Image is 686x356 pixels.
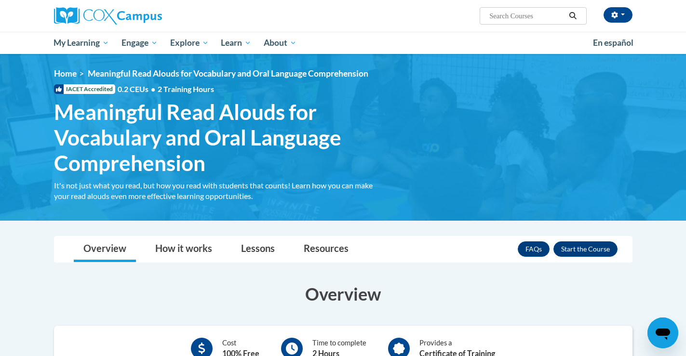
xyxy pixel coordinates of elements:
[164,32,215,54] a: Explore
[88,68,368,79] span: Meaningful Read Alouds for Vocabulary and Oral Language Comprehension
[118,84,214,94] span: 0.2 CEUs
[146,237,222,262] a: How it works
[565,10,580,22] button: Search
[553,241,618,257] button: Enroll
[593,38,633,48] span: En español
[48,32,116,54] a: My Learning
[54,7,237,25] a: Cox Campus
[121,37,158,49] span: Engage
[170,37,209,49] span: Explore
[74,237,136,262] a: Overview
[215,32,257,54] a: Learn
[54,84,115,94] span: IACET Accredited
[54,282,632,306] h3: Overview
[488,10,565,22] input: Search Courses
[231,237,284,262] a: Lessons
[518,241,550,257] a: FAQs
[54,68,77,79] a: Home
[264,37,296,49] span: About
[604,7,632,23] button: Account Settings
[221,37,251,49] span: Learn
[151,84,155,93] span: •
[54,180,387,201] div: It's not just what you read, but how you read with students that counts! Learn how you can make y...
[54,37,109,49] span: My Learning
[257,32,303,54] a: About
[54,7,162,25] img: Cox Campus
[115,32,164,54] a: Engage
[158,84,214,93] span: 2 Training Hours
[294,237,358,262] a: Resources
[54,99,387,175] span: Meaningful Read Alouds for Vocabulary and Oral Language Comprehension
[40,32,647,54] div: Main menu
[647,317,678,348] iframe: Button to launch messaging window
[587,33,640,53] a: En español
